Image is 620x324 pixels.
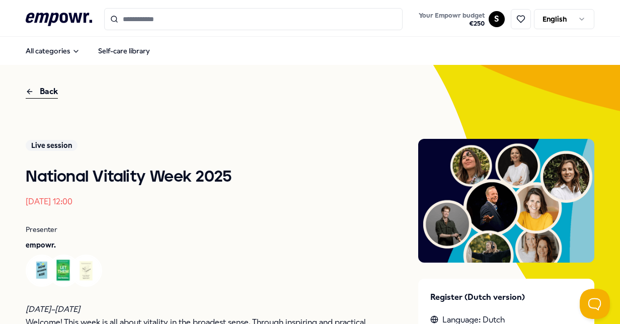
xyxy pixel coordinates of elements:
[26,140,77,151] div: Live session
[26,239,378,251] p: empowr.
[419,20,485,28] span: € 250
[104,8,402,30] input: Search for products, categories or subcategories
[71,256,101,285] img: Avatar
[26,197,72,206] time: [DATE] 12:00
[18,41,158,61] nav: Main
[26,224,378,235] p: Presenter
[418,139,594,263] img: Presenter image
[419,12,485,20] span: Your Empowr budget
[90,41,158,61] a: Self-care library
[18,41,88,61] button: All categories
[27,256,56,285] img: Avatar
[26,304,80,314] em: [DATE]–[DATE]
[489,11,505,27] button: S
[26,85,58,99] div: Back
[49,256,79,285] img: Avatar
[430,291,582,304] p: Register (Dutch version)
[26,167,378,187] h1: National Vitality Week 2025
[580,289,610,319] iframe: Help Scout Beacon - Open
[415,9,489,30] a: Your Empowr budget€250
[417,10,487,30] button: Your Empowr budget€250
